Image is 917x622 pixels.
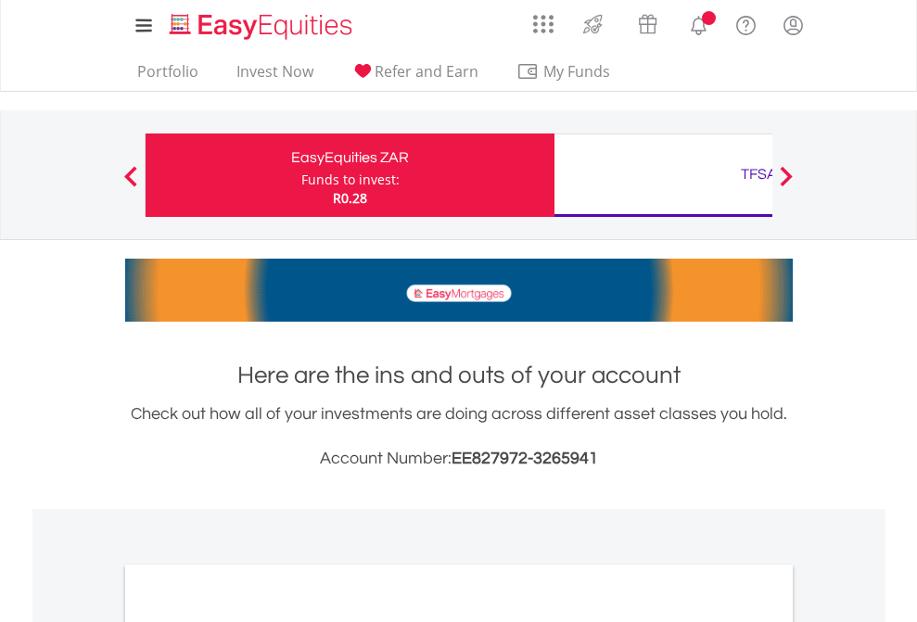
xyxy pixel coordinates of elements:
[675,5,722,42] a: Notifications
[301,171,400,189] div: Funds to invest:
[130,62,206,91] a: Portfolio
[125,259,793,322] img: EasyMortage Promotion Banner
[157,145,543,171] div: EasyEquities ZAR
[229,62,321,91] a: Invest Now
[533,14,554,34] img: grid-menu-icon.svg
[125,359,793,392] h1: Here are the ins and outs of your account
[333,189,367,207] span: R0.28
[125,446,793,472] h3: Account Number:
[125,401,793,472] div: Check out how all of your investments are doing across different asset classes you hold.
[521,5,566,34] a: AppsGrid
[578,9,608,39] img: thrive-v2.svg
[722,5,770,42] a: FAQ's and Support
[375,61,478,82] span: Refer and Earn
[768,175,805,194] button: Next
[166,11,360,42] img: EasyEquities_Logo.png
[162,5,360,42] a: Home page
[344,62,486,91] a: Refer and Earn
[112,175,149,194] button: Previous
[516,59,638,83] span: My Funds
[632,9,663,39] img: vouchers-v2.svg
[620,5,675,39] a: Vouchers
[770,5,817,45] a: My Profile
[452,450,598,467] span: EE827972-3265941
